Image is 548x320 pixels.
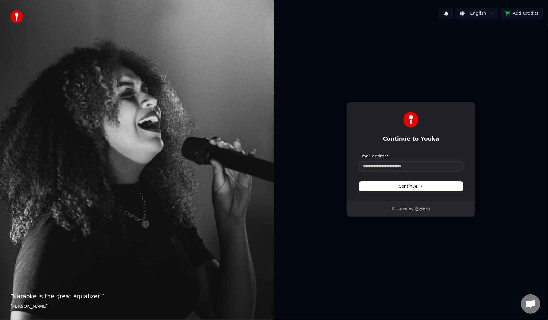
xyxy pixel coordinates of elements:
a: Clerk logo [415,207,430,211]
span: Continue [399,183,423,189]
button: Add Credits [501,8,543,19]
p: Secured by [392,207,413,212]
a: Open chat [521,294,540,314]
p: “ Karaoke is the great equalizer. ” [10,292,264,301]
footer: [PERSON_NAME] [10,303,264,310]
img: youka [10,10,23,23]
label: Email address [359,153,388,159]
h1: Continue to Youka [359,135,463,143]
button: Continue [359,182,463,191]
img: Youka [403,112,419,128]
